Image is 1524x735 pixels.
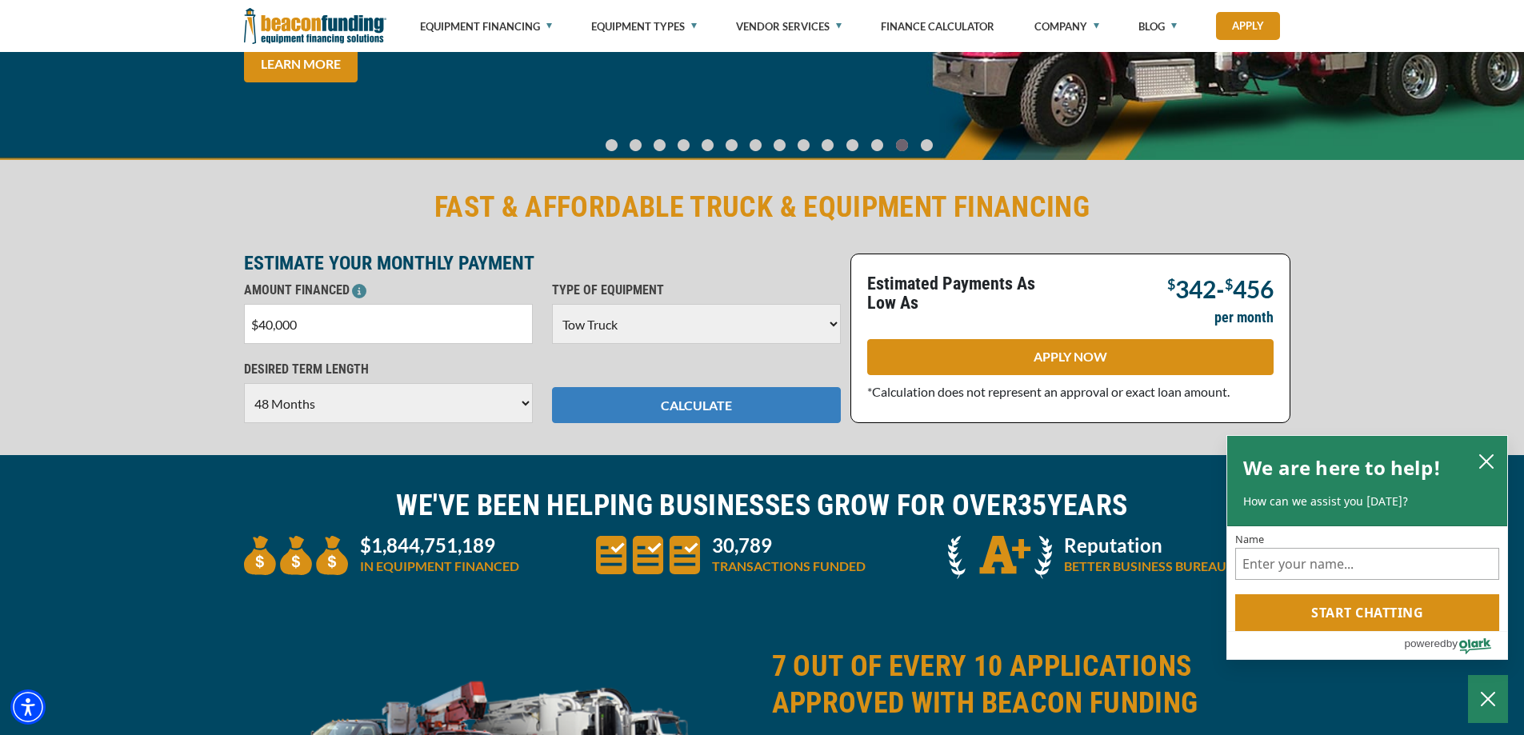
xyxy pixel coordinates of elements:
[818,138,838,152] a: Go To Slide 9
[712,557,866,576] p: TRANSACTIONS FUNDED
[244,254,841,273] p: ESTIMATE YOUR MONTHLY PAYMENT
[772,648,1281,721] h2: 7 OUT OF EVERY 10 APPLICATIONS APPROVED WITH BEACON FUNDING
[1167,275,1175,293] span: $
[1064,557,1226,576] p: BETTER BUSINESS BUREAU
[746,138,766,152] a: Go To Slide 6
[596,536,700,574] img: three document icons to convery large amount of transactions funded
[794,138,814,152] a: Go To Slide 8
[602,138,622,152] a: Go To Slide 0
[244,46,358,82] a: LEARN MORE Finance More Than Just A Septic Truck!
[712,536,866,555] p: 30,789
[10,689,46,725] div: Accessibility Menu
[1243,452,1441,484] h2: We are here to help!
[1214,308,1274,327] p: per month
[1167,274,1274,300] p: -
[1446,633,1458,653] span: by
[674,138,694,152] a: Go To Slide 3
[722,138,742,152] a: Go To Slide 5
[1235,594,1499,631] button: Start chatting
[650,138,670,152] a: Go To Slide 2
[244,304,533,344] input: $0
[244,536,348,575] img: three money bags to convey large amount of equipment financed
[1474,449,1499,472] button: close chatbox
[1064,536,1226,555] p: Reputation
[948,536,1052,579] img: A + icon
[1216,12,1280,40] a: Apply
[867,339,1274,375] a: APPLY NOW
[360,536,519,555] p: $1,844,751,189
[626,138,646,152] a: Go To Slide 1
[892,138,912,152] a: Go To Slide 12
[842,138,862,152] a: Go To Slide 10
[552,387,841,423] button: CALCULATE
[1243,493,1491,509] p: How can we assist you [DATE]?
[867,138,887,152] a: Go To Slide 11
[244,360,533,379] p: DESIRED TERM LENGTH
[867,384,1230,399] span: *Calculation does not represent an approval or exact loan amount.
[1235,548,1499,580] input: Name
[1404,633,1446,653] span: powered
[917,138,937,152] a: Go To Slide 13
[1175,274,1216,303] span: 342
[1226,435,1508,661] div: olark chatbox
[1235,534,1499,545] label: Name
[770,138,790,152] a: Go To Slide 7
[1404,632,1507,659] a: Powered by Olark
[1018,489,1047,522] span: 35
[244,281,533,300] p: AMOUNT FINANCED
[360,557,519,576] p: IN EQUIPMENT FINANCED
[552,281,841,300] p: TYPE OF EQUIPMENT
[1225,275,1233,293] span: $
[1468,675,1508,723] button: Close Chatbox
[244,189,1281,226] h2: FAST & AFFORDABLE TRUCK & EQUIPMENT FINANCING
[1233,274,1274,303] span: 456
[867,274,1061,313] p: Estimated Payments As Low As
[244,487,1281,524] h2: WE'VE BEEN HELPING BUSINESSES GROW FOR OVER YEARS
[698,138,718,152] a: Go To Slide 4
